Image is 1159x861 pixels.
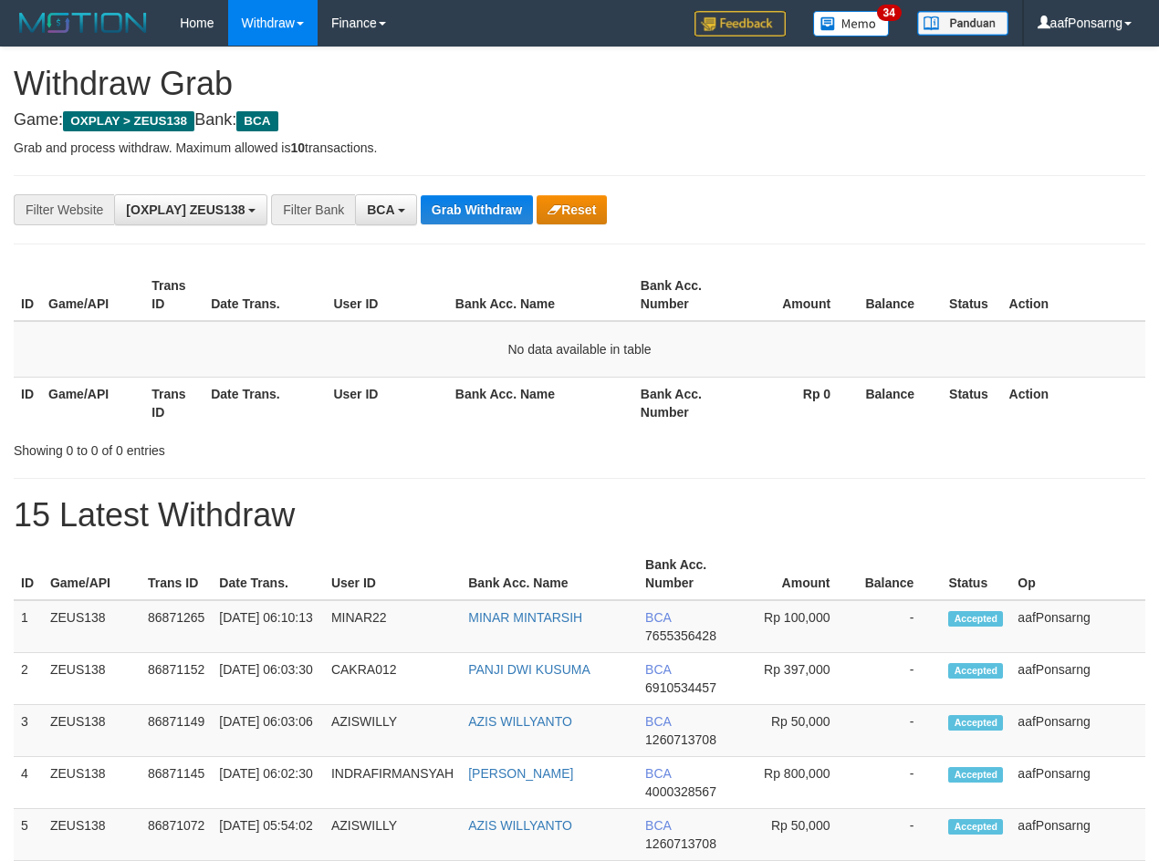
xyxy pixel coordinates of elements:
td: ZEUS138 [43,653,141,705]
th: Game/API [41,377,144,429]
th: Date Trans. [212,548,324,600]
th: Bank Acc. Name [448,377,633,429]
td: [DATE] 06:03:30 [212,653,324,705]
span: BCA [645,818,671,833]
th: Bank Acc. Number [638,548,738,600]
img: MOTION_logo.png [14,9,152,36]
span: Accepted [948,611,1003,627]
p: Grab and process withdraw. Maximum allowed is transactions. [14,139,1145,157]
td: - [857,809,941,861]
a: MINAR MINTARSIH [468,610,582,625]
td: ZEUS138 [43,705,141,757]
th: Status [942,269,1001,321]
span: Copy 1260713708 to clipboard [645,732,716,747]
td: Rp 50,000 [738,809,857,861]
td: - [857,705,941,757]
td: Rp 800,000 [738,757,857,809]
td: 1 [14,600,43,653]
th: Bank Acc. Name [448,269,633,321]
th: Game/API [41,269,144,321]
a: PANJI DWI KUSUMA [468,662,590,677]
td: 86871265 [141,600,212,653]
td: 86871145 [141,757,212,809]
button: Grab Withdraw [421,195,533,224]
td: - [857,757,941,809]
button: BCA [355,194,417,225]
td: [DATE] 06:02:30 [212,757,324,809]
span: Accepted [948,715,1003,731]
div: Showing 0 to 0 of 0 entries [14,434,469,460]
span: Accepted [948,767,1003,783]
td: - [857,653,941,705]
td: No data available in table [14,321,1145,378]
a: [PERSON_NAME] [468,766,573,781]
th: Rp 0 [736,377,858,429]
th: Status [942,377,1001,429]
button: Reset [537,195,607,224]
th: Bank Acc. Number [633,269,736,321]
th: Date Trans. [204,269,326,321]
img: Button%20Memo.svg [813,11,890,36]
span: Accepted [948,819,1003,835]
th: Trans ID [144,269,204,321]
td: [DATE] 06:03:06 [212,705,324,757]
td: Rp 50,000 [738,705,857,757]
td: Rp 100,000 [738,600,857,653]
span: [OXPLAY] ZEUS138 [126,202,245,217]
td: 3 [14,705,43,757]
th: Trans ID [141,548,212,600]
td: 86871149 [141,705,212,757]
td: [DATE] 06:10:13 [212,600,324,653]
th: ID [14,269,41,321]
td: [DATE] 05:54:02 [212,809,324,861]
th: Status [941,548,1010,600]
span: BCA [645,610,671,625]
td: 86871072 [141,809,212,861]
th: Balance [858,377,942,429]
h4: Game: Bank: [14,111,1145,130]
span: OXPLAY > ZEUS138 [63,111,194,131]
td: 5 [14,809,43,861]
th: Balance [858,269,942,321]
th: User ID [326,377,447,429]
a: AZIS WILLYANTO [468,714,572,729]
th: Amount [736,269,858,321]
td: ZEUS138 [43,600,141,653]
td: aafPonsarng [1010,809,1145,861]
th: Trans ID [144,377,204,429]
span: Copy 4000328567 to clipboard [645,784,716,799]
td: aafPonsarng [1010,600,1145,653]
span: 34 [877,5,902,21]
h1: 15 Latest Withdraw [14,497,1145,534]
th: ID [14,377,41,429]
td: Rp 397,000 [738,653,857,705]
td: 2 [14,653,43,705]
th: Balance [857,548,941,600]
td: 86871152 [141,653,212,705]
span: Accepted [948,663,1003,679]
td: INDRAFIRMANSYAH [324,757,461,809]
div: Filter Bank [271,194,355,225]
td: MINAR22 [324,600,461,653]
button: [OXPLAY] ZEUS138 [114,194,267,225]
td: ZEUS138 [43,757,141,809]
td: aafPonsarng [1010,705,1145,757]
div: Filter Website [14,194,114,225]
span: Copy 6910534457 to clipboard [645,680,716,695]
span: BCA [645,714,671,729]
th: Op [1010,548,1145,600]
th: User ID [326,269,447,321]
span: Copy 1260713708 to clipboard [645,836,716,851]
td: - [857,600,941,653]
th: Game/API [43,548,141,600]
td: AZISWILLY [324,809,461,861]
td: aafPonsarng [1010,653,1145,705]
strong: 10 [290,140,305,155]
th: Bank Acc. Name [461,548,638,600]
td: AZISWILLY [324,705,461,757]
th: ID [14,548,43,600]
th: User ID [324,548,461,600]
span: BCA [645,662,671,677]
td: aafPonsarng [1010,757,1145,809]
th: Amount [738,548,857,600]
